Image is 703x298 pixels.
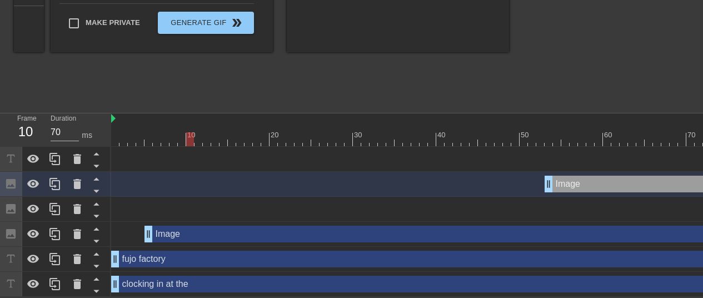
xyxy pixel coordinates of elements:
span: drag_handle [143,229,154,240]
div: 30 [354,130,364,141]
span: drag_handle [109,279,121,290]
div: 10 [17,122,34,142]
label: Duration [51,116,76,122]
div: 10 [187,130,197,141]
div: ms [82,130,92,141]
div: 20 [271,130,281,141]
button: Generate Gif [158,12,254,34]
span: Generate Gif [162,16,250,29]
span: drag_handle [109,254,121,265]
span: Make Private [86,17,140,28]
div: 70 [687,130,697,141]
div: 60 [604,130,614,141]
div: 50 [521,130,531,141]
span: double_arrow [230,16,243,29]
span: drag_handle [543,178,554,190]
div: Frame [9,113,42,146]
div: 40 [437,130,447,141]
